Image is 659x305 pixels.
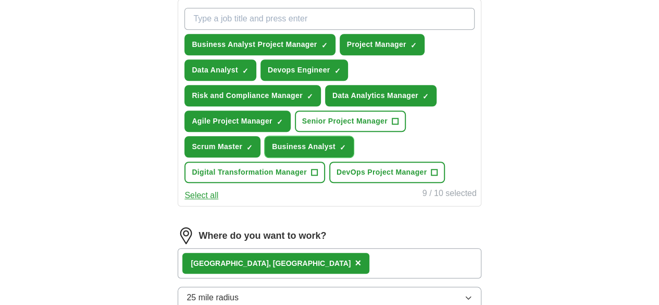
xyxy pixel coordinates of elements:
button: Agile Project Manager✓ [184,111,290,132]
span: DevOps Project Manager [337,167,427,178]
span: Business Analyst Project Manager [192,39,317,50]
span: Digital Transformation Manager [192,167,307,178]
span: Devops Engineer [268,65,330,76]
div: [GEOGRAPHIC_DATA], [GEOGRAPHIC_DATA] [191,258,351,269]
button: DevOps Project Manager [329,162,445,183]
button: Data Analyst✓ [184,59,256,81]
span: ✓ [242,67,248,75]
button: Business Analyst Project Manager✓ [184,34,335,55]
div: 9 / 10 selected [422,187,477,202]
span: Risk and Compliance Manager [192,90,303,101]
span: ✓ [321,41,328,50]
input: Type a job title and press enter [184,8,474,30]
button: Select all [184,189,218,202]
span: Data Analytics Manager [332,90,418,101]
label: Where do you want to work? [198,229,326,243]
span: Data Analyst [192,65,238,76]
span: ✓ [411,41,417,50]
span: 25 mile radius [186,291,239,304]
span: ✓ [334,67,340,75]
button: Scrum Master✓ [184,136,260,157]
button: Project Manager✓ [340,34,425,55]
span: Project Manager [347,39,406,50]
button: Data Analytics Manager✓ [325,85,437,106]
span: Agile Project Manager [192,116,272,127]
span: ✓ [422,92,429,101]
button: Risk and Compliance Manager✓ [184,85,321,106]
span: ✓ [277,118,283,126]
span: Senior Project Manager [302,116,388,127]
button: Digital Transformation Manager [184,162,325,183]
span: ✓ [246,143,253,152]
span: Business Analyst [272,141,335,152]
button: × [355,255,361,271]
button: Devops Engineer✓ [260,59,349,81]
img: location.png [178,227,194,244]
span: Scrum Master [192,141,242,152]
span: ✓ [307,92,313,101]
button: Senior Project Manager [295,111,406,132]
button: Business Analyst✓ [265,136,354,157]
span: × [355,257,361,269]
span: ✓ [340,143,346,152]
